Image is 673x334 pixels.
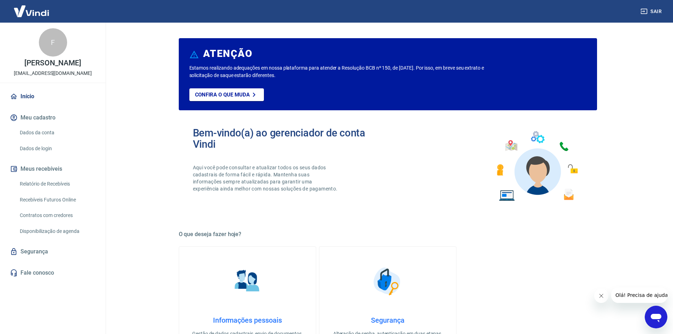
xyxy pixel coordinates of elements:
[8,110,97,125] button: Meu cadastro
[331,316,445,324] h4: Segurança
[594,289,608,303] iframe: Fechar mensagem
[189,88,264,101] a: Confira o que muda
[24,59,81,67] p: [PERSON_NAME]
[17,224,97,239] a: Disponibilização de agenda
[190,316,305,324] h4: Informações pessoais
[4,5,59,11] span: Olá! Precisa de ajuda?
[17,141,97,156] a: Dados de login
[645,306,667,328] iframe: Botão para abrir a janela de mensagens
[193,164,339,192] p: Aqui você pode consultar e atualizar todos os seus dados cadastrais de forma fácil e rápida. Mant...
[17,193,97,207] a: Recebíveis Futuros Online
[490,127,583,205] img: Imagem de um avatar masculino com diversos icones exemplificando as funcionalidades do gerenciado...
[8,244,97,259] a: Segurança
[203,50,252,57] h6: ATENÇÃO
[17,177,97,191] a: Relatório de Recebíveis
[639,5,665,18] button: Sair
[370,264,405,299] img: Segurança
[611,287,667,303] iframe: Mensagem da empresa
[8,161,97,177] button: Meus recebíveis
[8,89,97,104] a: Início
[230,264,265,299] img: Informações pessoais
[39,28,67,57] div: F
[179,231,597,238] h5: O que deseja fazer hoje?
[8,0,54,22] img: Vindi
[8,265,97,281] a: Fale conosco
[14,70,92,77] p: [EMAIL_ADDRESS][DOMAIN_NAME]
[193,127,388,150] h2: Bem-vindo(a) ao gerenciador de conta Vindi
[195,92,250,98] p: Confira o que muda
[17,208,97,223] a: Contratos com credores
[189,64,507,79] p: Estamos realizando adequações em nossa plataforma para atender a Resolução BCB nº 150, de [DATE]....
[17,125,97,140] a: Dados da conta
